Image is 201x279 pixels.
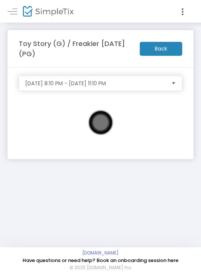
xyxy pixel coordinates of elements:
m-panel-title: Toy Story (G) / Freakier [DATE] (PG) [19,38,133,59]
m-button: Back [140,42,182,56]
a: Have questions or need help? Book an onboarding session here [23,257,178,264]
button: Select [168,76,179,90]
span: [DATE] 8:10 PM - [DATE] 11:10 PM [25,80,165,87]
iframe: seating chart [19,94,182,151]
a: [DOMAIN_NAME] [82,250,119,256]
span: © 2025 [DOMAIN_NAME] Inc. [70,265,132,271]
